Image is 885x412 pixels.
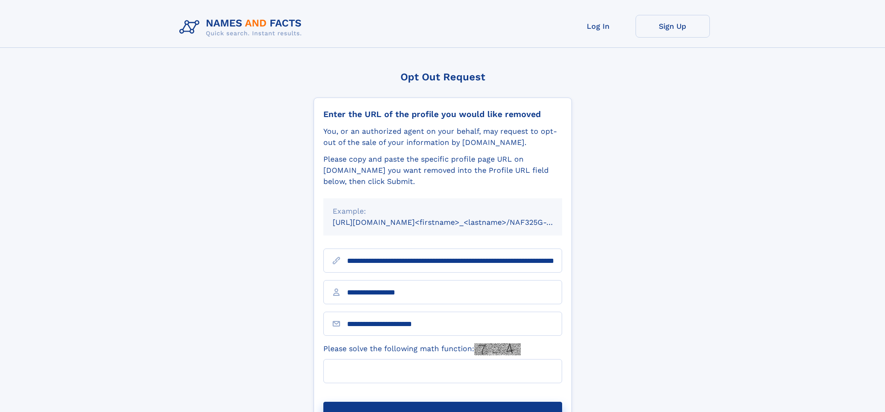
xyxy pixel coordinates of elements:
img: Logo Names and Facts [176,15,309,40]
div: Please copy and paste the specific profile page URL on [DOMAIN_NAME] you want removed into the Pr... [323,154,562,187]
label: Please solve the following math function: [323,343,521,355]
div: You, or an authorized agent on your behalf, may request to opt-out of the sale of your informatio... [323,126,562,148]
a: Log In [561,15,636,38]
div: Enter the URL of the profile you would like removed [323,109,562,119]
a: Sign Up [636,15,710,38]
div: Opt Out Request [314,71,572,83]
small: [URL][DOMAIN_NAME]<firstname>_<lastname>/NAF325G-xxxxxxxx [333,218,580,227]
div: Example: [333,206,553,217]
